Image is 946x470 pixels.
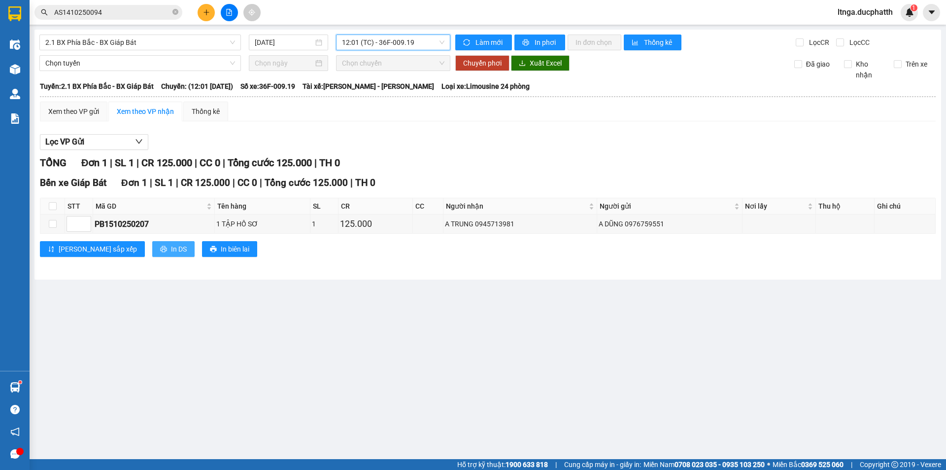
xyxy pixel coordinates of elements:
td: PB1510250207 [93,215,215,234]
button: Chuyển phơi [455,55,509,71]
span: | [195,157,197,169]
span: Đơn 1 [81,157,107,169]
span: CR 125.000 [181,177,230,188]
span: close-circle [172,9,178,15]
span: | [150,177,152,188]
span: Lọc VP Gửi [45,136,84,148]
span: message [10,449,20,459]
span: SL 1 [155,177,173,188]
span: | [555,459,557,470]
span: Hỗ trợ kỹ thuật: [457,459,548,470]
span: search [41,9,48,16]
span: Thống kê [644,37,674,48]
span: Chuyến: (12:01 [DATE]) [161,81,233,92]
strong: 1900 633 818 [506,461,548,469]
button: printerIn phơi [514,35,565,50]
span: file-add [226,9,233,16]
img: logo-vxr [8,6,21,21]
span: CC 0 [200,157,220,169]
div: PB1510250207 [95,218,213,230]
span: Xuất Excel [530,58,562,69]
span: printer [210,246,217,253]
span: Số xe: 36F-009.19 [240,81,295,92]
span: down [135,138,143,145]
div: 1 TẬP HỒ SƠ [216,218,308,229]
span: aim [248,9,255,16]
span: Người nhận [446,201,587,212]
span: sync [463,39,472,47]
span: [PERSON_NAME] sắp xếp [59,244,137,254]
th: CC [413,198,443,215]
span: Miền Bắc [773,459,844,470]
span: Cung cấp máy in - giấy in: [564,459,641,470]
div: A TRUNG 0945713981 [445,218,595,229]
span: | [260,177,262,188]
span: Loại xe: Limousine 24 phòng [441,81,530,92]
span: Tổng cước 125.000 [265,177,348,188]
img: warehouse-icon [10,89,20,99]
span: Lọc CC [845,37,871,48]
span: | [350,177,353,188]
span: Người gửi [600,201,732,212]
span: TH 0 [355,177,375,188]
div: Thống kê [192,106,220,117]
b: Tuyến: 2.1 BX Phía Bắc - BX Giáp Bát [40,82,154,90]
button: bar-chartThống kê [624,35,681,50]
span: ltnga.ducphatth [830,6,901,18]
span: TỔNG [40,157,67,169]
th: SL [310,198,338,215]
img: warehouse-icon [10,39,20,50]
span: sort-ascending [48,246,55,253]
span: download [519,60,526,68]
span: 1 [912,4,915,11]
button: aim [243,4,261,21]
strong: 0369 525 060 [801,461,844,469]
span: Nơi lấy [745,201,806,212]
span: Lọc CR [805,37,831,48]
span: copyright [891,461,898,468]
span: | [314,157,317,169]
th: Tên hàng [215,198,310,215]
span: notification [10,427,20,436]
th: STT [65,198,93,215]
button: downloadXuất Excel [511,55,570,71]
span: CR 125.000 [141,157,192,169]
span: Bến xe Giáp Bát [40,177,106,188]
div: Xem theo VP nhận [117,106,174,117]
img: warehouse-icon [10,382,20,393]
span: | [176,177,178,188]
div: A DŨNG 0976759551 [599,218,741,229]
div: Xem theo VP gửi [48,106,99,117]
div: 1 [312,218,337,229]
span: Đã giao [802,59,834,70]
img: icon-new-feature [905,8,914,17]
button: syncLàm mới [455,35,512,50]
span: printer [522,39,531,47]
sup: 1 [911,4,917,11]
input: Chọn ngày [255,58,313,69]
span: Miền Nam [643,459,765,470]
button: caret-down [923,4,940,21]
button: printerIn DS [152,241,195,257]
span: Mã GD [96,201,204,212]
span: CC 0 [237,177,257,188]
span: Kho nhận [852,59,886,80]
button: Lọc VP Gửi [40,134,148,150]
button: plus [198,4,215,21]
span: TH 0 [319,157,340,169]
span: caret-down [927,8,936,17]
span: In DS [171,244,187,254]
span: Trên xe [902,59,931,70]
button: printerIn biên lai [202,241,257,257]
span: Làm mới [475,37,504,48]
span: | [110,157,112,169]
th: Thu hộ [816,198,874,215]
span: | [136,157,139,169]
input: 15/10/2025 [255,37,313,48]
span: 12:01 (TC) - 36F-009.19 [342,35,444,50]
span: | [233,177,235,188]
sup: 1 [19,381,22,384]
span: question-circle [10,405,20,414]
span: Đơn 1 [121,177,147,188]
button: sort-ascending[PERSON_NAME] sắp xếp [40,241,145,257]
